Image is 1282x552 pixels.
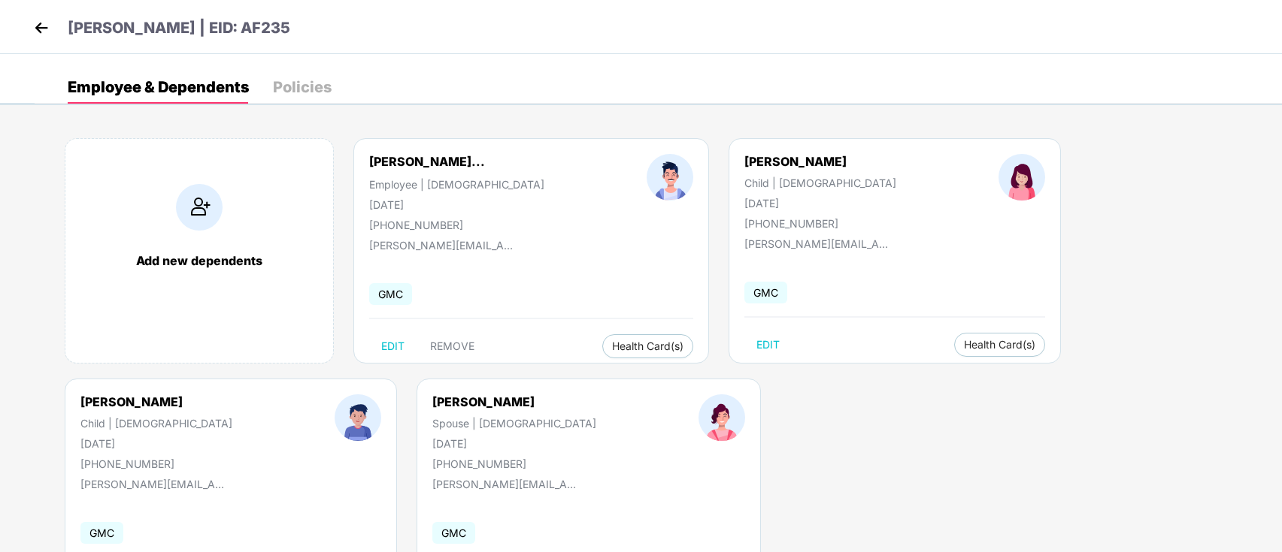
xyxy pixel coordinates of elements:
div: [PERSON_NAME][EMAIL_ADDRESS] [432,478,583,490]
div: [PERSON_NAME] [80,394,232,409]
div: [PERSON_NAME][EMAIL_ADDRESS] [80,478,231,490]
span: GMC [369,283,412,305]
div: [DATE] [744,197,896,210]
span: REMOVE [430,340,474,352]
span: GMC [744,282,787,303]
div: [PERSON_NAME]... [369,154,485,169]
div: [PHONE_NUMBER] [80,457,232,470]
div: Add new dependents [80,253,318,268]
div: Policies [273,80,332,95]
img: addIcon [176,184,223,231]
button: Health Card(s) [954,333,1045,357]
div: [DATE] [369,198,544,211]
div: Spouse | [DEMOGRAPHIC_DATA] [432,417,596,430]
div: Employee | [DEMOGRAPHIC_DATA] [369,178,544,191]
img: profileImage [335,394,381,441]
span: Health Card(s) [964,341,1035,348]
div: [PERSON_NAME] [432,394,596,409]
div: [PHONE_NUMBER] [744,217,896,230]
div: Employee & Dependents [68,80,249,95]
button: Health Card(s) [602,334,693,358]
div: Child | [DEMOGRAPHIC_DATA] [80,417,232,430]
div: [PHONE_NUMBER] [432,457,596,470]
span: EDIT [381,340,405,352]
img: profileImage [647,154,693,201]
div: [PERSON_NAME] [744,154,896,169]
div: [DATE] [80,437,232,450]
div: Child | [DEMOGRAPHIC_DATA] [744,176,896,189]
button: EDIT [369,334,417,358]
button: EDIT [744,333,792,357]
p: [PERSON_NAME] | EID: AF235 [68,17,290,40]
button: REMOVE [418,334,486,358]
div: [PHONE_NUMBER] [369,219,544,231]
img: profileImage [999,154,1045,201]
img: profileImage [699,394,745,441]
span: EDIT [756,339,780,351]
img: back [30,17,53,39]
span: Health Card(s) [612,342,683,350]
span: GMC [80,522,123,544]
span: GMC [432,522,475,544]
div: [PERSON_NAME][EMAIL_ADDRESS] [369,239,520,252]
div: [PERSON_NAME][EMAIL_ADDRESS] [744,237,895,250]
div: [DATE] [432,437,596,450]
